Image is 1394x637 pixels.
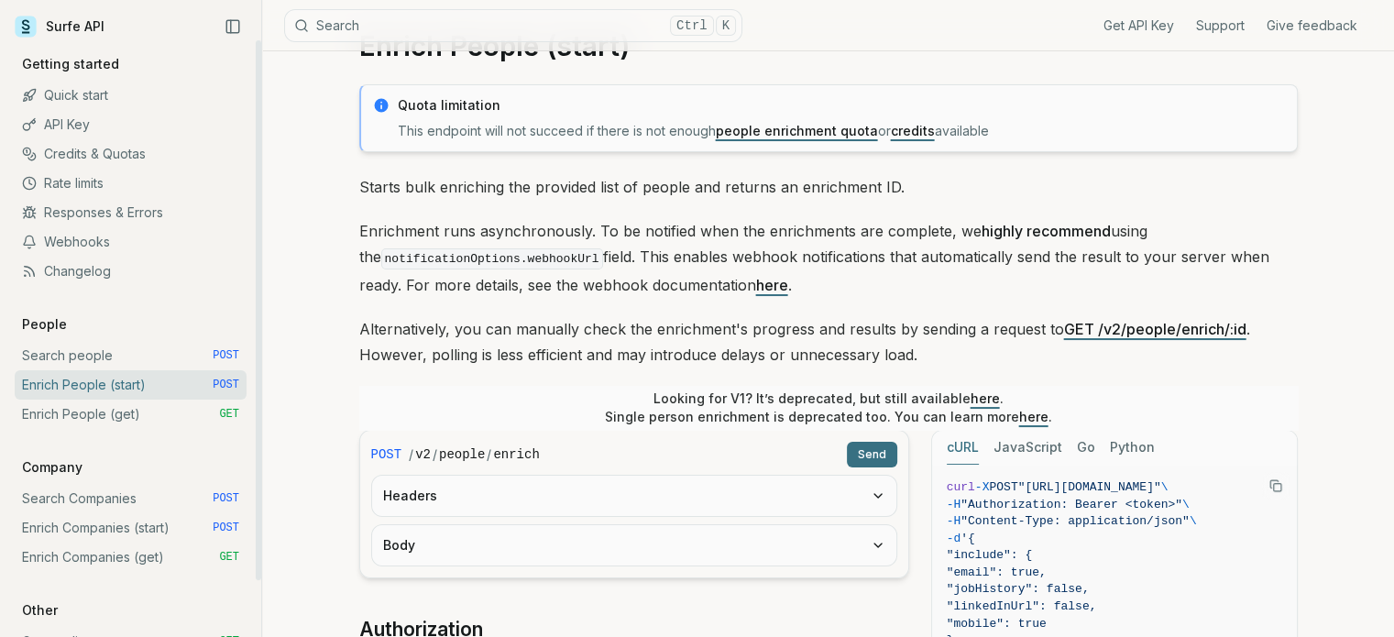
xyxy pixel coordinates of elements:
[947,582,1090,596] span: "jobHistory": false,
[415,445,431,464] code: v2
[1019,409,1048,424] a: here
[1077,431,1095,465] button: Go
[371,445,402,464] span: POST
[15,400,247,429] a: Enrich People (get) GET
[989,480,1017,494] span: POST
[15,139,247,169] a: Credits & Quotas
[1103,16,1174,35] a: Get API Key
[975,480,990,494] span: -X
[15,341,247,370] a: Search people POST
[1267,16,1357,35] a: Give feedback
[756,276,788,294] a: here
[487,445,491,464] span: /
[213,521,239,535] span: POST
[372,525,896,566] button: Body
[439,445,485,464] code: people
[947,498,961,511] span: -H
[15,370,247,400] a: Enrich People (start) POST
[359,174,1298,200] p: Starts bulk enriching the provided list of people and returns an enrichment ID.
[847,442,897,467] button: Send
[15,458,90,477] p: Company
[1161,480,1169,494] span: \
[381,248,603,269] code: notificationOptions.webhookUrl
[947,514,961,528] span: -H
[960,498,1182,511] span: "Authorization: Bearer <token>"
[15,315,74,334] p: People
[15,601,65,620] p: Other
[359,218,1298,298] p: Enrichment runs asynchronously. To be notified when the enrichments are complete, we using the fi...
[493,445,539,464] code: enrich
[219,550,239,565] span: GET
[213,348,239,363] span: POST
[398,122,1286,140] p: This endpoint will not succeed if there is not enough or available
[1018,480,1161,494] span: "[URL][DOMAIN_NAME]"
[15,110,247,139] a: API Key
[409,445,413,464] span: /
[15,227,247,257] a: Webhooks
[213,378,239,392] span: POST
[947,480,975,494] span: curl
[398,96,1286,115] p: Quota limitation
[947,599,1097,613] span: "linkedInUrl": false,
[15,81,247,110] a: Quick start
[433,445,437,464] span: /
[15,169,247,198] a: Rate limits
[960,514,1190,528] span: "Content-Type: application/json"
[960,532,975,545] span: '{
[716,123,878,138] a: people enrichment quota
[947,532,961,545] span: -d
[219,13,247,40] button: Collapse Sidebar
[219,407,239,422] span: GET
[1196,16,1245,35] a: Support
[15,484,247,513] a: Search Companies POST
[947,431,979,465] button: cURL
[947,548,1033,562] span: "include": {
[359,316,1298,368] p: Alternatively, you can manually check the enrichment's progress and results by sending a request ...
[284,9,742,42] button: SearchCtrlK
[15,13,104,40] a: Surfe API
[15,55,126,73] p: Getting started
[1182,498,1190,511] span: \
[947,566,1047,579] span: "email": true,
[971,390,1000,406] a: here
[993,431,1062,465] button: JavaScript
[213,491,239,506] span: POST
[1190,514,1197,528] span: \
[15,257,247,286] a: Changelog
[1262,472,1290,500] button: Copy Text
[372,476,896,516] button: Headers
[716,16,736,36] kbd: K
[891,123,935,138] a: credits
[15,513,247,543] a: Enrich Companies (start) POST
[670,16,714,36] kbd: Ctrl
[15,198,247,227] a: Responses & Errors
[982,222,1111,240] strong: highly recommend
[947,617,1047,631] span: "mobile": true
[15,543,247,572] a: Enrich Companies (get) GET
[1110,431,1155,465] button: Python
[605,390,1052,426] p: Looking for V1? It’s deprecated, but still available . Single person enrichment is deprecated too...
[1064,320,1246,338] a: GET /v2/people/enrich/:id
